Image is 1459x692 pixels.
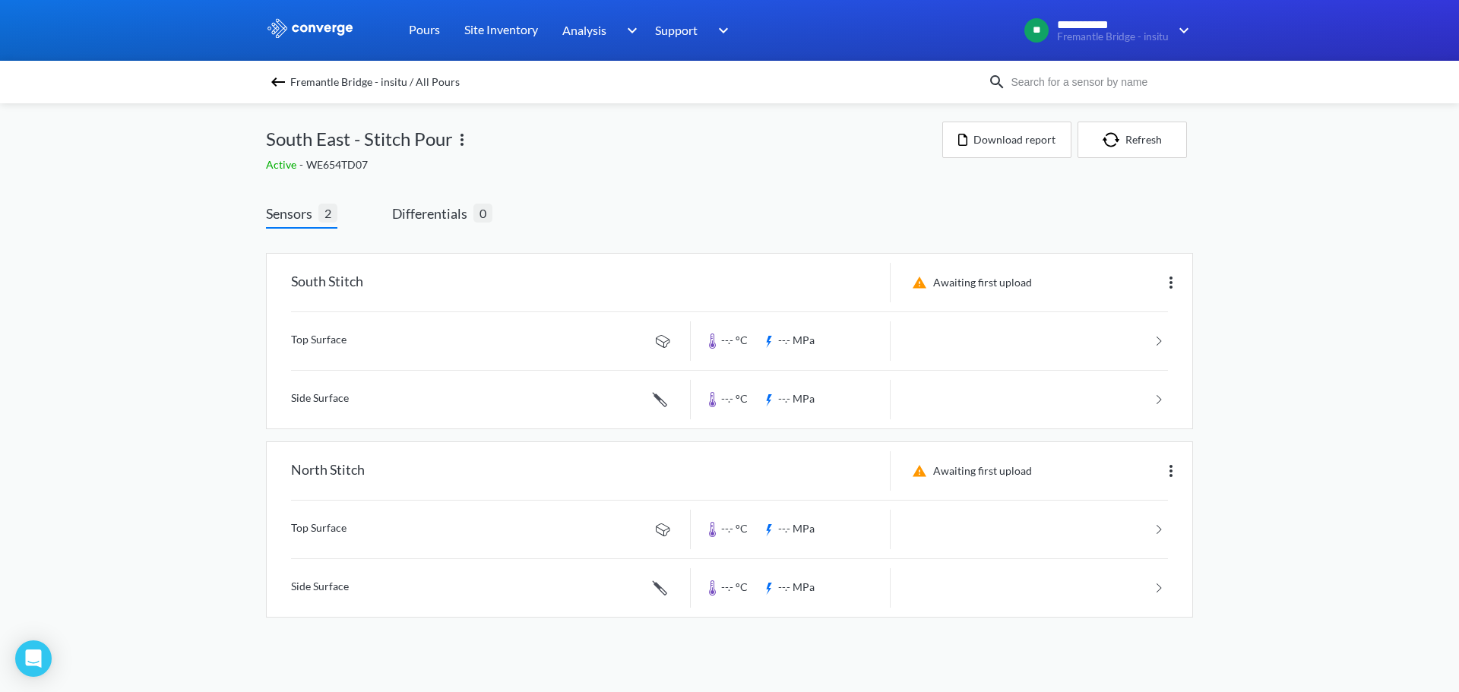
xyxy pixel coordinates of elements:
[1103,132,1125,147] img: icon-refresh.svg
[473,204,492,223] span: 0
[903,462,1036,480] div: Awaiting first upload
[1169,21,1193,39] img: downArrow.svg
[1078,122,1187,158] button: Refresh
[903,273,1036,292] div: Awaiting first upload
[562,21,606,39] span: Analysis
[266,125,453,153] span: South East - Stitch Pour
[942,122,1071,158] button: Download report
[1006,74,1190,90] input: Search for a sensor by name
[392,203,473,224] span: Differentials
[290,71,460,93] span: Fremantle Bridge - insitu / All Pours
[453,131,471,149] img: more.svg
[266,203,318,224] span: Sensors
[1162,462,1180,480] img: more.svg
[988,73,1006,91] img: icon-search.svg
[655,21,698,39] span: Support
[266,158,299,171] span: Active
[958,134,967,146] img: icon-file.svg
[299,158,306,171] span: -
[269,73,287,91] img: backspace.svg
[291,263,363,302] div: South Stitch
[318,204,337,223] span: 2
[1162,273,1180,292] img: more.svg
[1057,31,1169,43] span: Fremantle Bridge - insitu
[266,18,354,38] img: logo_ewhite.svg
[708,21,733,39] img: downArrow.svg
[15,640,52,677] div: Open Intercom Messenger
[617,21,641,39] img: downArrow.svg
[291,451,365,491] div: North Stitch
[266,156,942,173] div: WE654TD07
